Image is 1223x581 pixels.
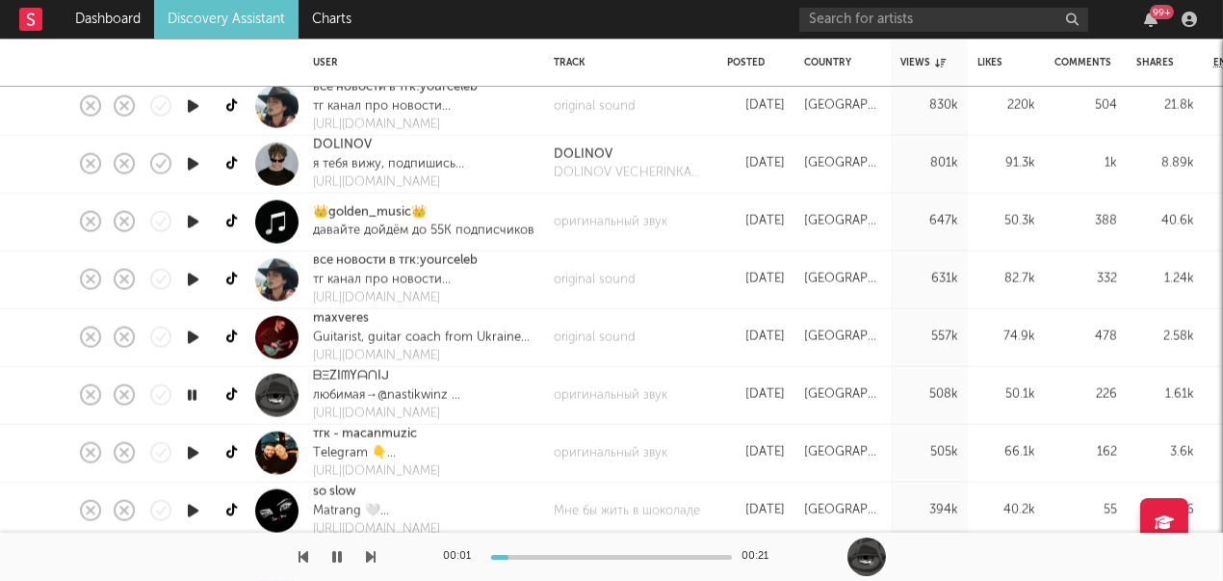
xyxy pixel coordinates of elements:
[554,385,667,405] a: оригинальный звук
[313,443,440,462] div: Telegram 👇 macanmuzic
[313,328,534,347] div: Guitarist, guitar coach from Ukraine 🇺🇦 Запис на заняття з гітари в direct 🎸
[727,383,785,407] div: [DATE]
[1136,210,1194,233] div: 40.6k
[900,383,958,407] div: 508k
[727,441,785,464] div: [DATE]
[313,405,467,424] a: [URL][DOMAIN_NAME]
[554,164,708,183] a: DOLINOV VECHERINKA 10.10
[977,441,1035,464] div: 66.1k
[554,270,636,289] a: original sound
[804,210,881,233] div: [GEOGRAPHIC_DATA]
[799,8,1088,32] input: Search for artists
[804,268,881,291] div: [GEOGRAPHIC_DATA]
[313,222,534,241] div: давайте дойдём до 55К подписчиков
[804,152,881,175] div: [GEOGRAPHIC_DATA]
[977,326,1035,349] div: 74.9k
[1054,268,1117,291] div: 332
[554,57,698,68] div: Track
[1054,152,1117,175] div: 1k
[727,210,785,233] div: [DATE]
[804,441,881,464] div: [GEOGRAPHIC_DATA]
[900,210,958,233] div: 647k
[900,326,958,349] div: 557k
[804,326,881,349] div: [GEOGRAPHIC_DATA]
[313,367,389,386] a: ᗷΞZIᗰYᗩᑎIᒍ
[1136,57,1174,68] div: Shares
[313,203,427,223] a: 👑golden_music👑
[977,383,1035,407] div: 50.1k
[977,57,1006,68] div: Likes
[313,136,372,155] a: DOLINOV
[977,210,1035,233] div: 50.3k
[1144,12,1158,27] button: 99+
[313,173,504,193] a: [URL][DOMAIN_NAME]
[554,501,700,520] a: Мне бы жить в шоколаде
[554,212,667,231] a: оригинальный звук
[554,145,708,165] a: DOLINOV
[313,483,356,502] a: so slow
[1054,94,1117,118] div: 504
[900,57,946,68] div: Views
[1136,268,1194,291] div: 1.24k
[1054,499,1117,522] div: 55
[313,251,478,271] a: все новости в тгк:yourceleb
[742,545,780,568] div: 00:21
[313,116,534,135] a: [URL][DOMAIN_NAME]
[1136,94,1194,118] div: 21.8k
[727,94,785,118] div: [DATE]
[313,425,417,444] a: тгк - macanmuzic
[1136,441,1194,464] div: 3.6k
[804,94,881,118] div: [GEOGRAPHIC_DATA]
[977,268,1035,291] div: 82.7k
[313,96,534,116] div: тг канал про новости знаменитостей👇🏻 название: @yourceleb
[1136,383,1194,407] div: 1.61k
[900,499,958,522] div: 394k
[554,328,636,347] a: original sound
[727,57,775,68] div: Posted
[1054,210,1117,233] div: 388
[900,152,958,175] div: 801k
[313,78,478,97] a: все новости в тгк:yourceleb
[804,383,881,407] div: [GEOGRAPHIC_DATA]
[977,499,1035,522] div: 40.2k
[1054,326,1117,349] div: 478
[313,520,440,540] a: [URL][DOMAIN_NAME]
[313,289,534,308] a: [URL][DOMAIN_NAME]
[313,270,534,289] div: тг канал про новости знаменитостей👇🏻 название: @yourceleb
[1150,5,1174,19] div: 99 +
[900,94,958,118] div: 830k
[313,462,440,482] div: [URL][DOMAIN_NAME]
[727,499,785,522] div: [DATE]
[1136,499,1194,522] div: 526
[313,154,504,173] div: я тебя вижу, подпишись сотрудничество в tg: ermediapr 👇🏻трек "VECHERINKA" в сети 👇🏻
[727,268,785,291] div: [DATE]
[900,441,958,464] div: 505k
[313,347,534,366] a: [URL][DOMAIN_NAME]
[313,501,440,520] div: Matrang 🤍 ! треки в тгк🔥 ↓
[1054,383,1117,407] div: 226
[977,94,1035,118] div: 220k
[554,96,636,116] a: original sound
[554,443,667,462] a: оригинальный звук
[313,57,525,68] div: User
[727,152,785,175] div: [DATE]
[1054,441,1117,464] div: 162
[313,309,369,329] a: maxveres
[900,268,958,291] div: 631k
[804,499,881,522] div: [GEOGRAPHIC_DATA]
